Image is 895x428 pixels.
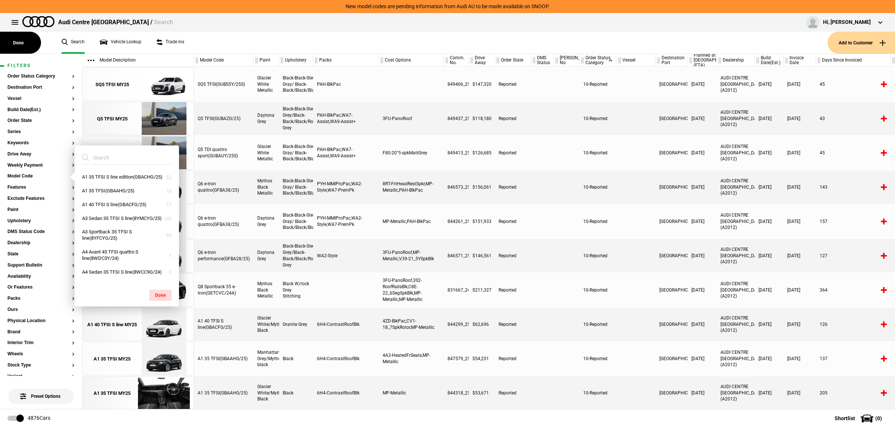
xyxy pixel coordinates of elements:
[75,184,179,198] button: A1 35 TFSI(GBAAHG/25)
[313,136,379,170] div: PAH-BlkPac,WA7-Assist,WA9-Assist+
[94,356,131,362] div: A1 35 TFSI MY25
[75,170,179,184] button: A1 35 TFSI S line edition(GBACHG/25)
[279,205,313,238] div: Black-Black-Steel Gray/ Black-Black/Black/Black
[379,136,444,170] div: F80-20"5-spkMattGrey
[469,273,495,307] div: $211,327
[816,308,891,341] div: 126
[94,390,131,397] div: A1 35 TFSI MY25
[7,163,75,168] button: Weekly Payment
[313,102,379,135] div: PAH-BlkPac,WA7-Assist,WA9-Assist+
[554,54,579,67] div: [PERSON_NAME] No
[7,318,75,324] button: Physical Location
[656,376,688,410] div: [GEOGRAPHIC_DATA]
[254,170,279,204] div: Mythos Black Metallic
[688,54,716,67] div: Planned at [GEOGRAPHIC_DATA] (ETA)
[783,67,816,101] div: [DATE]
[7,85,75,96] section: Destination Port
[86,377,138,410] a: A1 35 TFSI MY25
[22,16,54,27] img: audi.png
[495,136,531,170] div: Reported
[75,279,179,299] button: A4 Sedan 45 TFSI quattro S line(8WCC3Y/24)
[75,225,179,245] button: A3 Sportback 35 TFSI S line(8YFCYG/25)
[580,102,616,135] div: 10-Reported
[444,239,469,273] div: 846571_25
[755,308,783,341] div: [DATE]
[138,68,190,101] img: Audi_GUBS5Y_25S_GX_2Y2Y_PAH_WA2_6FJ_53A_PYH_PWO_(Nadin:_53A_6FJ_C56_PAH_PWO_PYH_S9S_WA2)_ext.png
[495,67,531,101] div: Reported
[7,107,75,113] button: Build Date(Est.)
[656,342,688,375] div: [GEOGRAPHIC_DATA]
[717,54,754,67] div: Dealership
[7,218,75,230] section: Upholstery
[87,321,137,328] div: A1 40 TFSI S line MY25
[7,274,75,279] button: Availability
[580,376,616,410] div: 10-Reported
[379,205,444,238] div: MP-Metallic,PAH-BlkPac
[495,239,531,273] div: Reported
[717,376,755,410] div: AUDI CENTRE [GEOGRAPHIC_DATA] (A2012)
[86,136,138,170] a: Q5 TDI quattro sport MY25
[22,384,60,399] span: Preset Options
[783,136,816,170] div: [DATE]
[7,107,75,119] section: Build Date(Est.)
[313,54,379,67] div: Packs
[717,170,755,204] div: AUDI CENTRE [GEOGRAPHIC_DATA] (A2012)
[7,207,75,218] section: Paint
[194,67,254,101] div: SQ5 TFSI(GUBS5Y/25S)
[7,185,75,196] section: Features
[688,205,717,238] div: [DATE]
[7,252,75,263] section: State
[580,54,616,67] div: Order Status Category
[580,136,616,170] div: 10-Reported
[7,240,75,252] section: Dealership
[313,205,379,238] div: PYH-MMIProPac,WA2-Style,WA7-PremPk
[7,129,75,135] button: Series
[7,141,75,146] button: Keywords
[816,136,891,170] div: 45
[7,263,75,274] section: Support Bulletin
[875,416,882,421] span: ( 0 )
[279,67,313,101] div: Black-Black-Steel Gray/ Black-Black/Black/Black
[783,102,816,135] div: [DATE]
[254,273,279,307] div: Mythos Black Metallic
[194,308,254,341] div: A1 40 TFSI S line(GBACFG/25)
[717,308,755,341] div: AUDI CENTRE [GEOGRAPHIC_DATA] (A2012)
[194,376,254,410] div: A1 35 TFSI(GBAAHG/25)
[816,170,891,204] div: 143
[7,318,75,330] section: Physical Location
[7,218,75,224] button: Upholstery
[7,252,75,257] button: State
[717,273,755,307] div: AUDI CENTRE [GEOGRAPHIC_DATA] (A2012)
[7,330,75,341] section: Brand
[444,342,469,375] div: 847579_25
[7,340,75,346] button: Interior Trim
[755,67,783,101] div: [DATE]
[138,342,190,376] img: Audi_GBAAHG_25_KR_H10E_4A3_6H4_6FB_(Nadin:_4A3_6FB_6H4_C42)_ext.png
[7,152,75,163] section: Drive Away
[100,32,141,54] a: Vehicle Lookup
[580,170,616,204] div: 10-Reported
[254,102,279,135] div: Daytona Grey
[194,136,254,170] div: Q5 TDI quattro sport(GUBAUY/25S)
[194,239,254,273] div: Q6 e-tron performance(GFBA28/25)
[7,340,75,352] section: Interior Trim
[717,67,755,101] div: AUDI CENTRE [GEOGRAPHIC_DATA] (A2012)
[138,136,190,170] img: Audi_GUBAUY_25S_GX_2Y2Y_WA9_PAH_WA7_5MB_6FJ_WXC_PWL_PYH_F80_H65_(Nadin:_5MB_6FJ_C56_F80_H65_PAH_P...
[816,205,891,238] div: 157
[194,342,254,375] div: A1 35 TFSI(GBAAHG/25)
[816,67,891,101] div: 45
[717,136,755,170] div: AUDI CENTRE [GEOGRAPHIC_DATA] (A2012)
[688,67,717,101] div: [DATE]
[97,116,128,122] div: Q5 TFSI MY25
[7,229,75,235] button: DMS Status Code
[254,376,279,410] div: Glacier White/Mythos Black
[313,308,379,341] div: 6H4-ContrastRoofBlk
[717,102,755,135] div: AUDI CENTRE [GEOGRAPHIC_DATA] (A2012)
[379,54,443,67] div: Cost Options
[755,376,783,410] div: [DATE]
[7,240,75,246] button: Dealership
[86,102,138,136] a: Q5 TFSI MY25
[444,67,469,101] div: 849406_25
[469,170,495,204] div: $156,061
[7,307,75,318] section: Ours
